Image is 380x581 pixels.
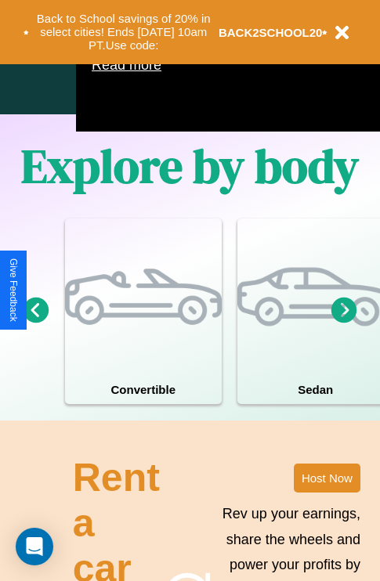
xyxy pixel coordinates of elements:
[65,375,222,404] h4: Convertible
[294,464,360,493] button: Host Now
[29,8,219,56] button: Back to School savings of 20% in select cities! Ends [DATE] 10am PT.Use code:
[16,528,53,565] div: Open Intercom Messenger
[8,258,19,322] div: Give Feedback
[21,134,359,198] h1: Explore by body
[219,26,323,39] b: BACK2SCHOOL20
